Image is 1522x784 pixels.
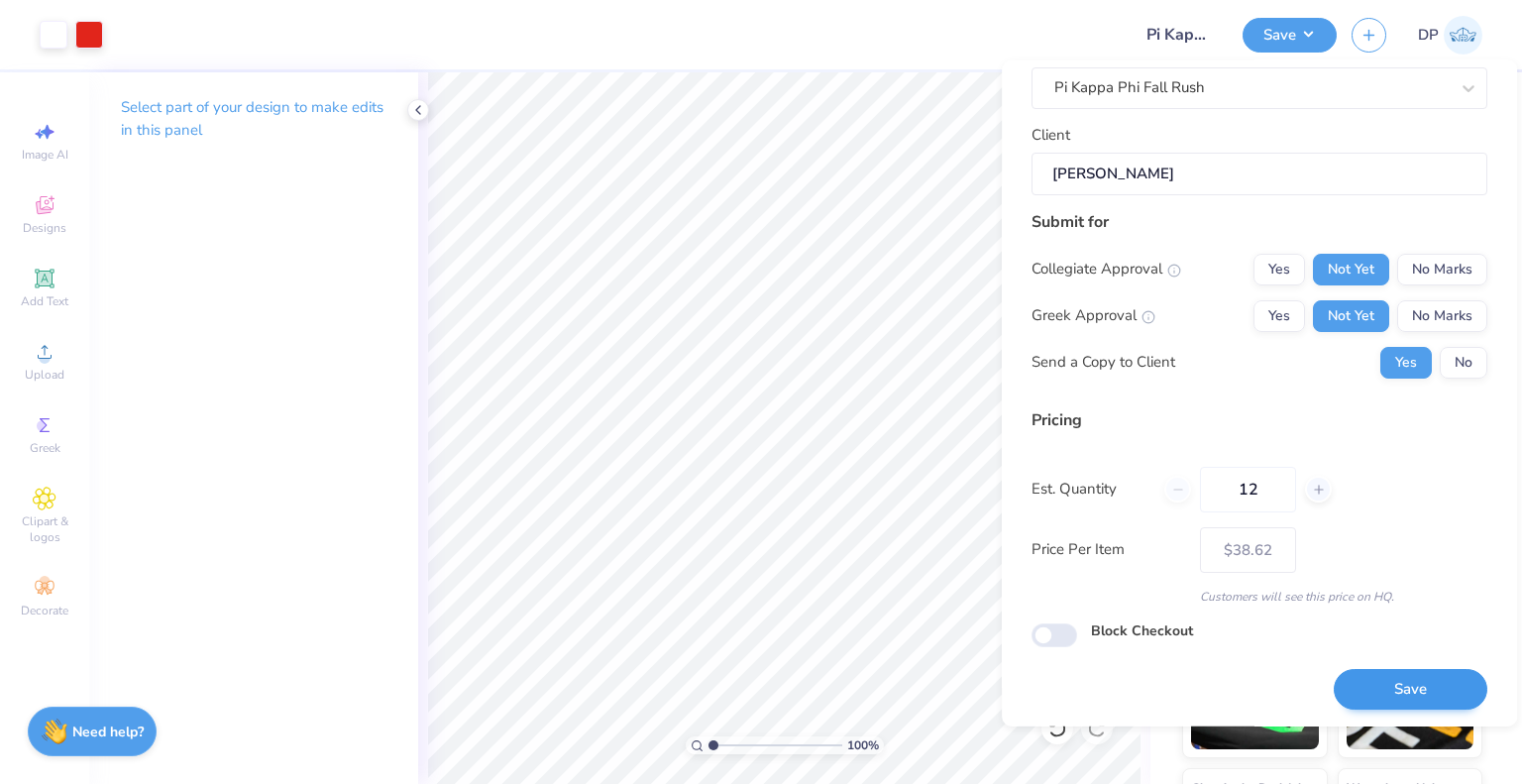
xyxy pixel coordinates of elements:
span: Greek [30,440,60,456]
button: Not Yet [1313,299,1389,331]
span: DP [1418,24,1439,47]
div: Pricing [1032,407,1487,431]
button: No Marks [1397,253,1487,284]
label: Client [1032,123,1070,146]
span: Image AI [22,147,68,163]
button: Save [1334,669,1487,710]
input: e.g. Ethan Linker [1032,153,1487,195]
label: Est. Quantity [1032,478,1149,501]
button: Yes [1253,299,1305,331]
button: Save [1243,18,1337,53]
input: Untitled Design [1131,15,1228,55]
a: DP [1418,16,1482,55]
strong: Need help? [72,723,144,741]
span: Designs [23,220,66,236]
label: Block Checkout [1091,619,1193,640]
div: Send a Copy to Client [1032,351,1175,374]
div: Customers will see this price on HQ. [1032,587,1487,605]
button: No Marks [1397,299,1487,331]
label: Deal [1032,38,1062,60]
button: No [1440,346,1487,378]
button: Not Yet [1313,253,1389,284]
span: Add Text [21,293,68,309]
div: Greek Approval [1032,304,1155,327]
input: – – [1200,466,1296,511]
span: 100 % [847,736,879,754]
div: Submit for [1032,209,1487,233]
span: Clipart & logos [10,513,79,545]
p: Select part of your design to make edits in this panel [121,96,386,142]
div: Collegiate Approval [1032,258,1181,280]
img: Deepanshu Pandey [1444,16,1482,55]
span: Upload [25,367,64,383]
span: Decorate [21,603,68,618]
label: Price Per Item [1032,538,1185,561]
button: Yes [1253,253,1305,284]
button: Yes [1380,346,1432,378]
